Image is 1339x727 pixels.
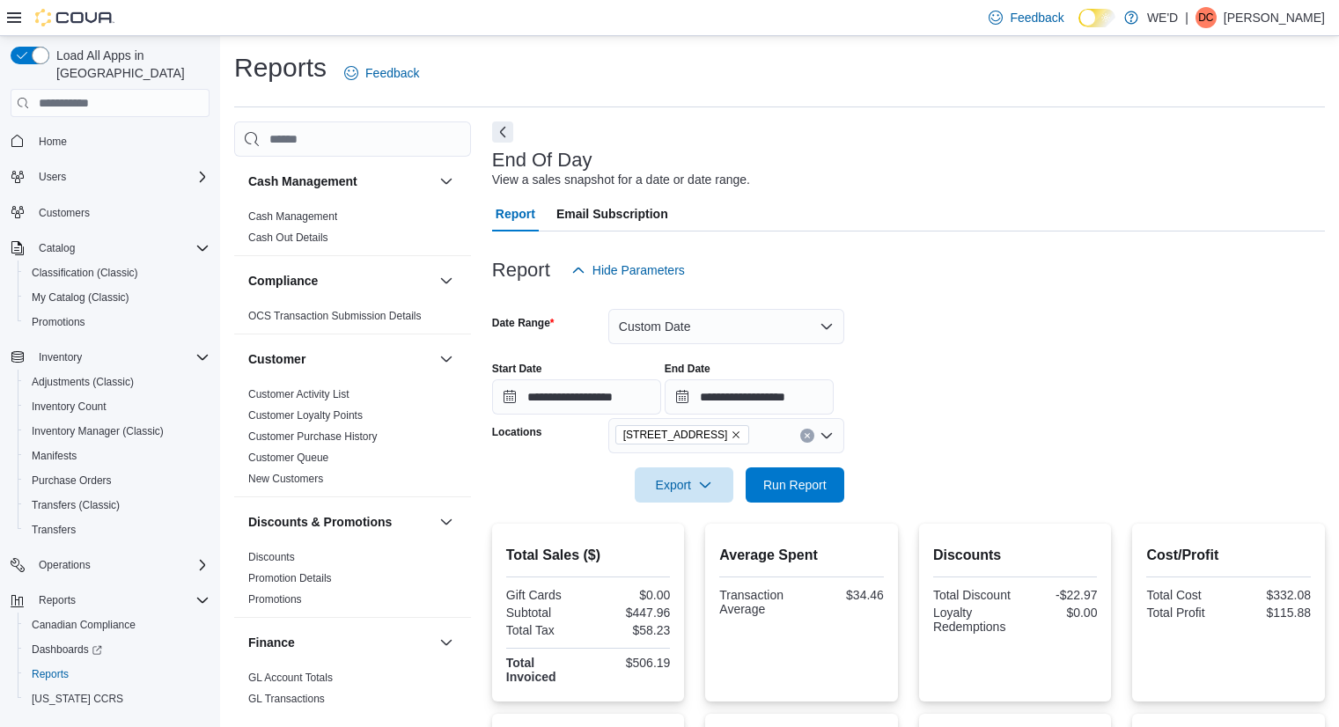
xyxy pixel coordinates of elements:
[32,523,76,537] span: Transfers
[18,687,217,711] button: [US_STATE] CCRS
[248,634,432,651] button: Finance
[800,429,814,443] button: Clear input
[719,588,798,616] div: Transaction Average
[1198,7,1213,28] span: DC
[248,451,328,465] span: Customer Queue
[492,260,550,281] h3: Report
[32,424,164,438] span: Inventory Manager (Classic)
[492,171,750,189] div: View a sales snapshot for a date or date range.
[806,588,884,602] div: $34.46
[25,421,210,442] span: Inventory Manager (Classic)
[248,408,363,422] span: Customer Loyalty Points
[248,692,325,706] span: GL Transactions
[25,445,210,466] span: Manifests
[18,310,217,334] button: Promotions
[39,350,82,364] span: Inventory
[18,662,217,687] button: Reports
[665,379,834,415] input: Press the down key to open a popover containing a calendar.
[25,519,83,540] a: Transfers
[18,394,217,419] button: Inventory Count
[1224,7,1325,28] p: [PERSON_NAME]
[248,572,332,584] a: Promotion Details
[25,688,210,709] span: Washington CCRS
[436,270,457,291] button: Compliance
[4,345,217,370] button: Inventory
[506,656,556,684] strong: Total Invoiced
[32,474,112,488] span: Purchase Orders
[25,287,210,308] span: My Catalog (Classic)
[234,667,471,716] div: Finance
[4,588,217,613] button: Reports
[506,545,671,566] h2: Total Sales ($)
[248,593,302,606] a: Promotions
[49,47,210,82] span: Load All Apps in [GEOGRAPHIC_DATA]
[18,285,217,310] button: My Catalog (Classic)
[564,253,692,288] button: Hide Parameters
[32,166,210,187] span: Users
[18,444,217,468] button: Manifests
[248,173,357,190] h3: Cash Management
[248,693,325,705] a: GL Transactions
[1019,606,1097,620] div: $0.00
[1146,606,1225,620] div: Total Profit
[18,468,217,493] button: Purchase Orders
[731,430,741,440] button: Remove 2400 Dundas St W from selection in this group
[1078,9,1115,27] input: Dark Mode
[337,55,426,91] a: Feedback
[32,238,210,259] span: Catalog
[248,173,432,190] button: Cash Management
[1146,588,1225,602] div: Total Cost
[32,166,73,187] button: Users
[248,350,305,368] h3: Customer
[492,316,555,330] label: Date Range
[248,672,333,684] a: GL Account Totals
[32,375,134,389] span: Adjustments (Classic)
[32,347,89,368] button: Inventory
[25,614,143,635] a: Canadian Compliance
[248,452,328,464] a: Customer Queue
[248,231,328,245] span: Cash Out Details
[592,261,685,279] span: Hide Parameters
[248,430,378,444] span: Customer Purchase History
[492,379,661,415] input: Press the down key to open a popover containing a calendar.
[25,495,127,516] a: Transfers (Classic)
[436,349,457,370] button: Customer
[32,290,129,305] span: My Catalog (Classic)
[436,632,457,653] button: Finance
[32,667,69,681] span: Reports
[248,309,422,323] span: OCS Transaction Submission Details
[25,396,114,417] a: Inventory Count
[39,241,75,255] span: Catalog
[248,209,337,224] span: Cash Management
[25,287,136,308] a: My Catalog (Classic)
[234,206,471,255] div: Cash Management
[32,449,77,463] span: Manifests
[39,558,91,572] span: Operations
[25,312,92,333] a: Promotions
[933,606,1012,634] div: Loyalty Redemptions
[25,262,145,283] a: Classification (Classic)
[719,545,884,566] h2: Average Spent
[25,262,210,283] span: Classification (Classic)
[234,305,471,334] div: Compliance
[248,571,332,585] span: Promotion Details
[25,445,84,466] a: Manifests
[248,513,432,531] button: Discounts & Promotions
[665,362,710,376] label: End Date
[32,129,210,151] span: Home
[746,467,844,503] button: Run Report
[248,430,378,443] a: Customer Purchase History
[39,593,76,607] span: Reports
[32,498,120,512] span: Transfers (Classic)
[35,9,114,26] img: Cova
[25,664,76,685] a: Reports
[25,371,141,393] a: Adjustments (Classic)
[18,518,217,542] button: Transfers
[248,513,392,531] h3: Discounts & Promotions
[365,64,419,82] span: Feedback
[32,131,74,152] a: Home
[32,347,210,368] span: Inventory
[248,472,323,486] span: New Customers
[592,623,670,637] div: $58.23
[820,429,834,443] button: Open list of options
